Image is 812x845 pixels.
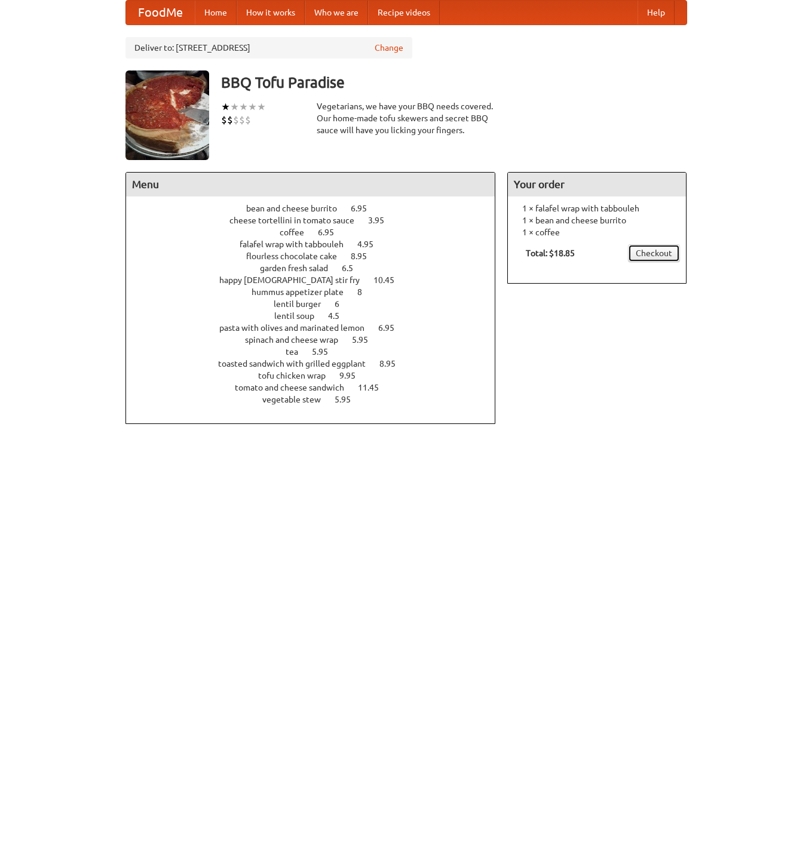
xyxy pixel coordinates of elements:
[286,347,350,357] a: tea 5.95
[218,359,418,368] a: toasted sandwich with grilled eggplant 8.95
[246,204,349,213] span: bean and cheese burrito
[125,37,412,59] div: Deliver to: [STREET_ADDRESS]
[221,113,227,127] li: $
[262,395,333,404] span: vegetable stew
[258,371,378,380] a: tofu chicken wrap 9.95
[126,1,195,24] a: FoodMe
[342,263,365,273] span: 6.5
[274,299,333,309] span: lentil burger
[357,287,374,297] span: 8
[514,202,680,214] li: 1 × falafel wrap with tabbouleh
[274,311,361,321] a: lentil soup 4.5
[240,239,396,249] a: falafel wrap with tabbouleh 4.95
[375,42,403,54] a: Change
[335,299,351,309] span: 6
[318,228,346,237] span: 6.95
[252,287,356,297] span: hummus appetizer plate
[219,323,416,333] a: pasta with olives and marinated lemon 6.95
[368,216,396,225] span: 3.95
[378,323,406,333] span: 6.95
[317,100,496,136] div: Vegetarians, we have your BBQ needs covered. Our home-made tofu skewers and secret BBQ sauce will...
[252,287,384,297] a: hummus appetizer plate 8
[274,299,361,309] a: lentil burger 6
[379,359,407,368] span: 8.95
[328,311,351,321] span: 4.5
[368,1,440,24] a: Recipe videos
[274,311,326,321] span: lentil soup
[235,383,356,392] span: tomato and cheese sandwich
[508,173,686,196] h4: Your order
[312,347,340,357] span: 5.95
[248,100,257,113] li: ★
[246,251,349,261] span: flourless chocolate cake
[219,323,376,333] span: pasta with olives and marinated lemon
[280,228,356,237] a: coffee 6.95
[221,70,687,94] h3: BBQ Tofu Paradise
[219,275,372,285] span: happy [DEMOGRAPHIC_DATA] stir fry
[526,248,575,258] b: Total: $18.85
[230,100,239,113] li: ★
[233,113,239,127] li: $
[260,263,375,273] a: garden fresh salad 6.5
[262,395,373,404] a: vegetable stew 5.95
[638,1,675,24] a: Help
[351,204,379,213] span: 6.95
[339,371,367,380] span: 9.95
[125,70,209,160] img: angular.jpg
[239,113,245,127] li: $
[246,251,389,261] a: flourless chocolate cake 8.95
[245,335,390,345] a: spinach and cheese wrap 5.95
[219,275,416,285] a: happy [DEMOGRAPHIC_DATA] stir fry 10.45
[260,263,340,273] span: garden fresh salad
[373,275,406,285] span: 10.45
[245,335,350,345] span: spinach and cheese wrap
[240,239,356,249] span: falafel wrap with tabbouleh
[335,395,363,404] span: 5.95
[245,113,251,127] li: $
[195,1,237,24] a: Home
[514,226,680,238] li: 1 × coffee
[628,244,680,262] a: Checkout
[246,204,389,213] a: bean and cheese burrito 6.95
[305,1,368,24] a: Who we are
[218,359,378,368] span: toasted sandwich with grilled eggplant
[257,100,266,113] li: ★
[221,100,230,113] li: ★
[286,347,310,357] span: tea
[227,113,233,127] li: $
[514,214,680,226] li: 1 × bean and cheese burrito
[229,216,366,225] span: cheese tortellini in tomato sauce
[235,383,401,392] a: tomato and cheese sandwich 11.45
[258,371,338,380] span: tofu chicken wrap
[358,383,391,392] span: 11.45
[351,251,379,261] span: 8.95
[126,173,495,196] h4: Menu
[357,239,385,249] span: 4.95
[237,1,305,24] a: How it works
[229,216,406,225] a: cheese tortellini in tomato sauce 3.95
[352,335,380,345] span: 5.95
[280,228,316,237] span: coffee
[239,100,248,113] li: ★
